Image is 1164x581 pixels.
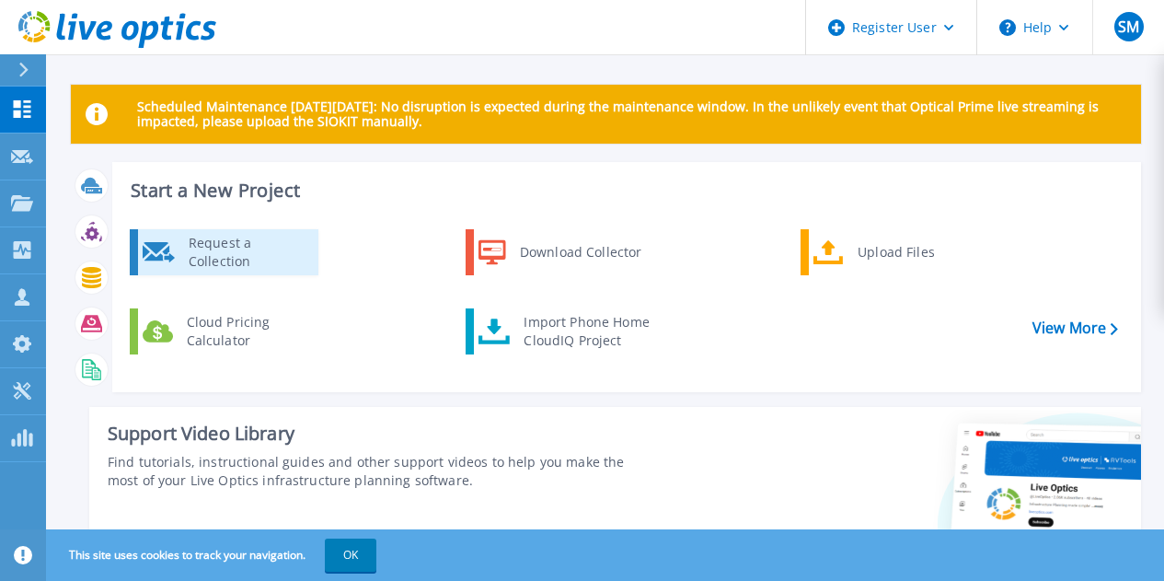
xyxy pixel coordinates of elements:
[511,234,650,271] div: Download Collector
[1032,320,1118,337] a: View More
[466,229,654,275] a: Download Collector
[179,234,314,271] div: Request a Collection
[137,99,1126,129] p: Scheduled Maintenance [DATE][DATE]: No disruption is expected during the maintenance window. In t...
[108,453,654,490] div: Find tutorials, instructional guides and other support videos to help you make the most of your L...
[130,308,318,354] a: Cloud Pricing Calculator
[1118,19,1139,34] span: SM
[801,229,989,275] a: Upload Files
[178,313,314,350] div: Cloud Pricing Calculator
[131,180,1117,201] h3: Start a New Project
[130,229,318,275] a: Request a Collection
[848,234,985,271] div: Upload Files
[51,539,376,572] span: This site uses cookies to track your navigation.
[514,313,658,350] div: Import Phone Home CloudIQ Project
[325,539,376,572] button: OK
[108,422,654,446] div: Support Video Library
